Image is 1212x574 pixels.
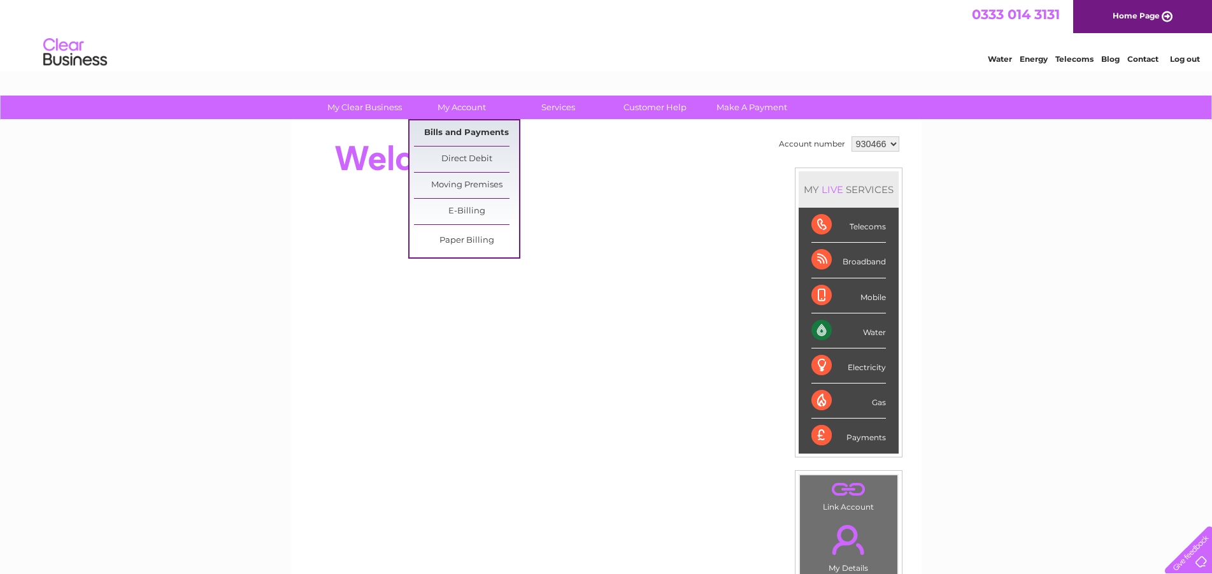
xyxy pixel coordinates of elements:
[819,183,846,196] div: LIVE
[312,96,417,119] a: My Clear Business
[803,478,894,501] a: .
[602,96,708,119] a: Customer Help
[414,120,519,146] a: Bills and Payments
[1127,54,1159,64] a: Contact
[1170,54,1200,64] a: Log out
[811,348,886,384] div: Electricity
[414,228,519,254] a: Paper Billing
[811,419,886,453] div: Payments
[972,6,1060,22] a: 0333 014 3131
[43,33,108,72] img: logo.png
[1020,54,1048,64] a: Energy
[811,313,886,348] div: Water
[811,243,886,278] div: Broadband
[776,133,848,155] td: Account number
[699,96,804,119] a: Make A Payment
[1055,54,1094,64] a: Telecoms
[1101,54,1120,64] a: Blog
[506,96,611,119] a: Services
[306,7,908,62] div: Clear Business is a trading name of Verastar Limited (registered in [GEOGRAPHIC_DATA] No. 3667643...
[799,171,899,208] div: MY SERVICES
[988,54,1012,64] a: Water
[414,147,519,172] a: Direct Debit
[414,199,519,224] a: E-Billing
[811,208,886,243] div: Telecoms
[811,384,886,419] div: Gas
[409,96,514,119] a: My Account
[811,278,886,313] div: Mobile
[414,173,519,198] a: Moving Premises
[803,517,894,562] a: .
[799,475,898,515] td: Link Account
